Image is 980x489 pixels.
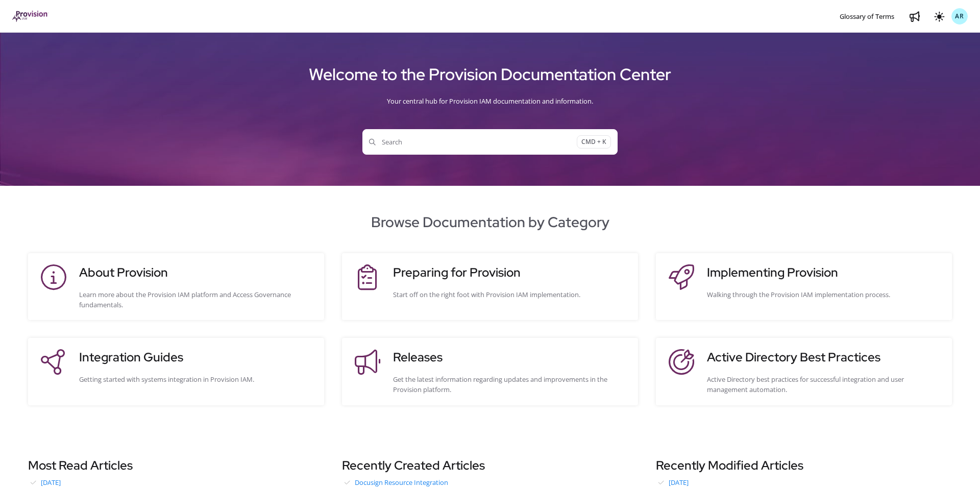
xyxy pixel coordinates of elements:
a: Integration GuidesGetting started with systems integration in Provision IAM. [38,348,314,395]
h3: Implementing Provision [707,263,942,282]
h3: Recently Modified Articles [656,456,952,475]
h3: Releases [393,348,628,366]
h3: Active Directory Best Practices [707,348,942,366]
span: Glossary of Terms [840,12,894,21]
h1: Welcome to the Provision Documentation Center [12,61,968,88]
div: Active Directory best practices for successful integration and user management automation. [707,374,942,395]
h3: About Provision [79,263,314,282]
button: AR [951,8,968,25]
a: Project logo [12,11,48,22]
h3: Integration Guides [79,348,314,366]
button: SearchCMD + K [362,129,618,155]
div: Learn more about the Provision IAM platform and Access Governance fundamentals. [79,289,314,310]
a: Whats new [906,8,923,25]
span: CMD + K [577,135,611,149]
h3: Recently Created Articles [342,456,638,475]
div: Walking through the Provision IAM implementation process. [707,289,942,300]
div: Get the latest information regarding updates and improvements in the Provision platform. [393,374,628,395]
h2: Browse Documentation by Category [12,211,968,233]
span: AR [955,12,964,21]
a: Preparing for ProvisionStart off on the right foot with Provision IAM implementation. [352,263,628,310]
a: About ProvisionLearn more about the Provision IAM platform and Access Governance fundamentals. [38,263,314,310]
div: Your central hub for Provision IAM documentation and information. [12,88,968,114]
a: Implementing ProvisionWalking through the Provision IAM implementation process. [666,263,942,310]
h3: Preparing for Provision [393,263,628,282]
button: Theme options [931,8,947,25]
a: ReleasesGet the latest information regarding updates and improvements in the Provision platform. [352,348,628,395]
div: Getting started with systems integration in Provision IAM. [79,374,314,384]
span: Search [369,137,577,147]
a: Active Directory Best PracticesActive Directory best practices for successful integration and use... [666,348,942,395]
h3: Most Read Articles [28,456,324,475]
div: Start off on the right foot with Provision IAM implementation. [393,289,628,300]
img: brand logo [12,11,48,22]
